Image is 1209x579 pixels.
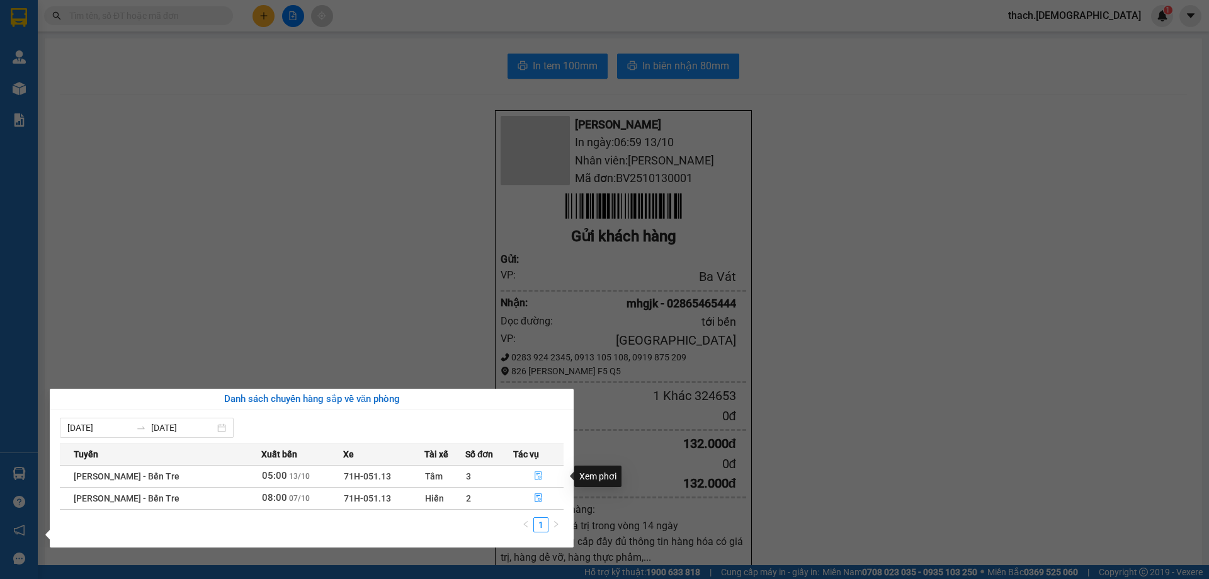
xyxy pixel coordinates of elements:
span: Tài xế [424,447,448,461]
button: left [518,517,533,532]
li: Next Page [548,517,564,532]
button: file-done [514,488,563,508]
span: 71H-051.13 [344,471,391,481]
span: swap-right [136,423,146,433]
div: Hiến [425,491,465,505]
span: 05:00 [262,470,287,481]
span: 71H-051.13 [344,493,391,503]
li: Previous Page [518,517,533,532]
span: 08:00 [262,492,287,503]
span: [PERSON_NAME] - Bến Tre [74,493,179,503]
span: 13/10 [289,472,310,481]
div: Danh sách chuyến hàng sắp về văn phòng [60,392,564,407]
span: to [136,423,146,433]
input: Đến ngày [151,421,215,435]
span: right [552,520,560,528]
span: 2 [466,493,471,503]
input: Từ ngày [67,421,131,435]
span: [PERSON_NAME] - Bến Tre [74,471,179,481]
span: 07/10 [289,494,310,503]
a: 1 [534,518,548,532]
span: 3 [466,471,471,481]
span: Tuyến [74,447,98,461]
li: 1 [533,517,548,532]
span: Số đơn [465,447,494,461]
button: file-done [514,466,563,486]
div: Xem phơi [574,466,622,487]
span: file-done [534,493,543,503]
span: Xuất bến [261,447,297,461]
button: right [548,517,564,532]
span: file-done [534,471,543,481]
span: Xe [343,447,354,461]
span: left [522,520,530,528]
span: Tác vụ [513,447,539,461]
div: Tâm [425,469,465,483]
